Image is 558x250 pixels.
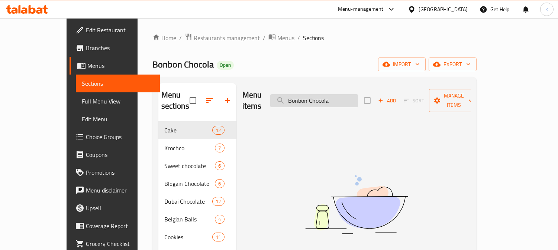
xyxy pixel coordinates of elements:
span: Restaurants management [194,33,260,42]
div: Cake12 [158,121,236,139]
span: 12 [213,127,224,134]
button: export [429,57,477,71]
span: Menu disclaimer [86,186,154,195]
a: Menus [268,33,294,43]
span: 11 [213,234,224,241]
a: Menu disclaimer [70,181,160,199]
span: Krochco [164,144,215,152]
div: items [215,179,224,188]
span: Full Menu View [82,97,154,106]
span: Branches [86,43,154,52]
span: k [545,5,548,13]
span: Coverage Report [86,221,154,230]
a: Full Menu View [76,92,160,110]
button: import [378,57,426,71]
div: Blegain Chocolate6 [158,175,236,193]
span: Blegain Chocolate [164,179,215,188]
a: Choice Groups [70,128,160,146]
a: Coupons [70,146,160,164]
div: Dubai Chocolate12 [158,193,236,210]
a: Promotions [70,164,160,181]
div: [GEOGRAPHIC_DATA] [419,5,468,13]
span: Sort sections [201,92,219,109]
span: Open [217,62,234,68]
span: export [435,60,471,69]
span: 12 [213,198,224,205]
div: items [212,126,224,135]
a: Restaurants management [185,33,260,43]
div: Sweet chocolate6 [158,157,236,175]
div: items [212,233,224,241]
span: Select section first [399,95,429,106]
span: Sections [303,33,324,42]
button: Add [375,95,399,106]
a: Branches [70,39,160,57]
div: Cookies11 [158,228,236,246]
li: / [263,33,265,42]
span: 7 [215,145,224,152]
div: items [215,215,224,224]
div: Open [217,61,234,70]
span: Cookies [164,233,213,241]
span: Menus [87,61,154,70]
div: Belgian Balls4 [158,210,236,228]
div: items [212,197,224,206]
span: 4 [215,216,224,223]
span: Manage items [435,91,473,110]
span: Cake [164,126,213,135]
h2: Menu sections [161,89,190,112]
span: Select all sections [185,93,201,108]
a: Edit Restaurant [70,21,160,39]
span: Dubai Chocolate [164,197,213,206]
span: Grocery Checklist [86,239,154,248]
li: / [297,33,300,42]
div: Menu-management [338,5,384,14]
span: Choice Groups [86,132,154,141]
span: Upsell [86,204,154,213]
nav: breadcrumb [152,33,477,43]
input: search [270,94,358,107]
div: items [215,144,224,152]
span: Sweet chocolate [164,161,215,170]
li: / [179,33,182,42]
span: Edit Menu [82,115,154,124]
span: 6 [215,162,224,170]
div: Krochco7 [158,139,236,157]
span: Sections [82,79,154,88]
a: Menus [70,57,160,75]
button: Add section [219,92,236,109]
a: Upsell [70,199,160,217]
span: Add [377,96,397,105]
a: Sections [76,75,160,92]
span: 6 [215,180,224,187]
a: Edit Menu [76,110,160,128]
span: Add item [375,95,399,106]
a: Coverage Report [70,217,160,235]
span: Edit Restaurant [86,26,154,34]
span: Menus [277,33,294,42]
span: import [384,60,420,69]
a: Home [152,33,176,42]
span: Promotions [86,168,154,177]
span: Coupons [86,150,154,159]
h2: Menu items [242,89,262,112]
span: Belgian Balls [164,215,215,224]
span: Bonbon Chocola [152,56,214,73]
button: Manage items [429,89,479,112]
div: items [215,161,224,170]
